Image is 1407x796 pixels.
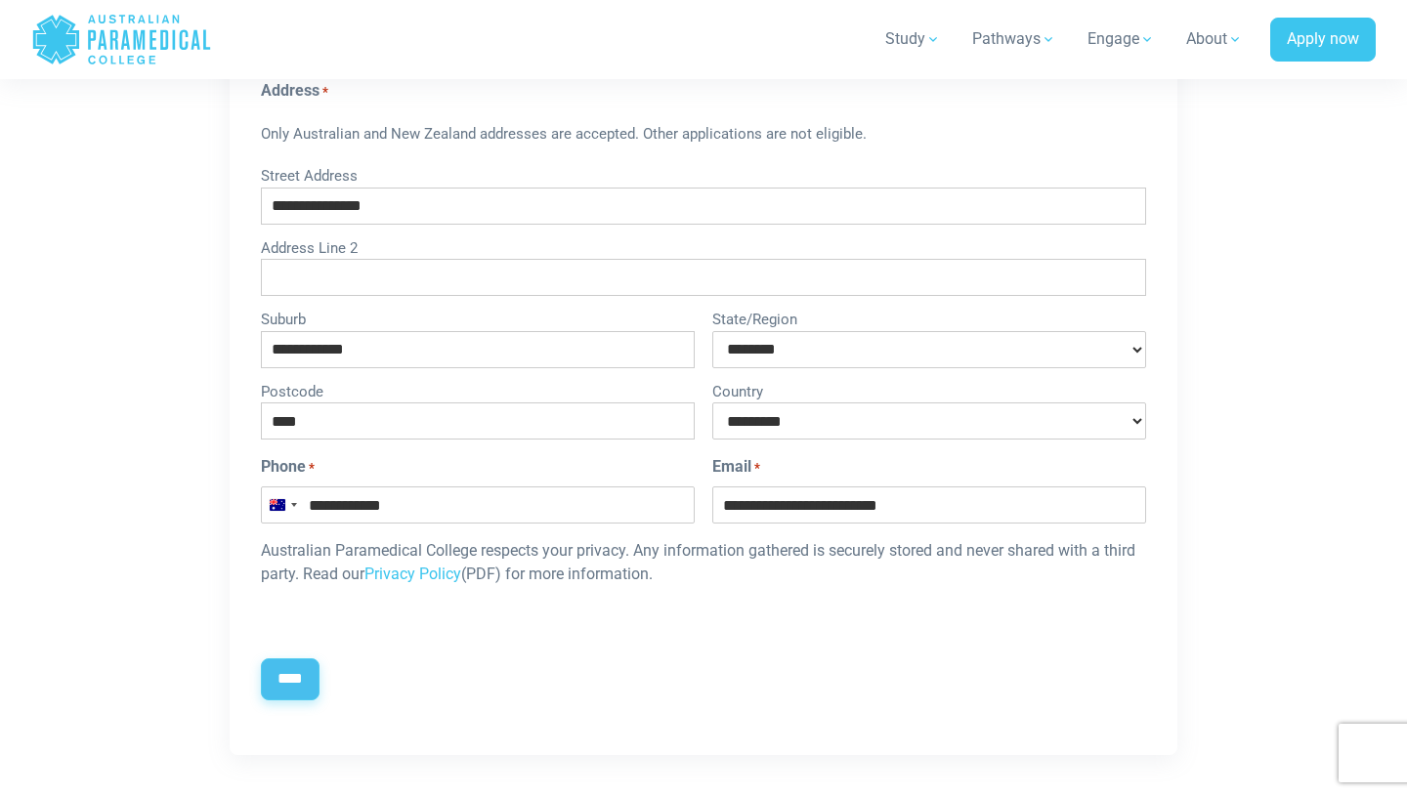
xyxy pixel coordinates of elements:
[261,160,1147,188] label: Street Address
[261,232,1147,260] label: Address Line 2
[261,110,1147,161] div: Only Australian and New Zealand addresses are accepted. Other applications are not eligible.
[261,539,1147,586] p: Australian Paramedical College respects your privacy. Any information gathered is securely stored...
[712,304,1146,331] label: State/Region
[261,79,1147,103] legend: Address
[874,12,953,66] a: Study
[261,376,695,403] label: Postcode
[1076,12,1167,66] a: Engage
[712,376,1146,403] label: Country
[262,487,303,523] button: Selected country
[960,12,1068,66] a: Pathways
[31,8,212,71] a: Australian Paramedical College
[712,455,760,479] label: Email
[1270,18,1376,63] a: Apply now
[261,304,695,331] label: Suburb
[364,565,461,583] a: Privacy Policy
[261,455,315,479] label: Phone
[1174,12,1255,66] a: About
